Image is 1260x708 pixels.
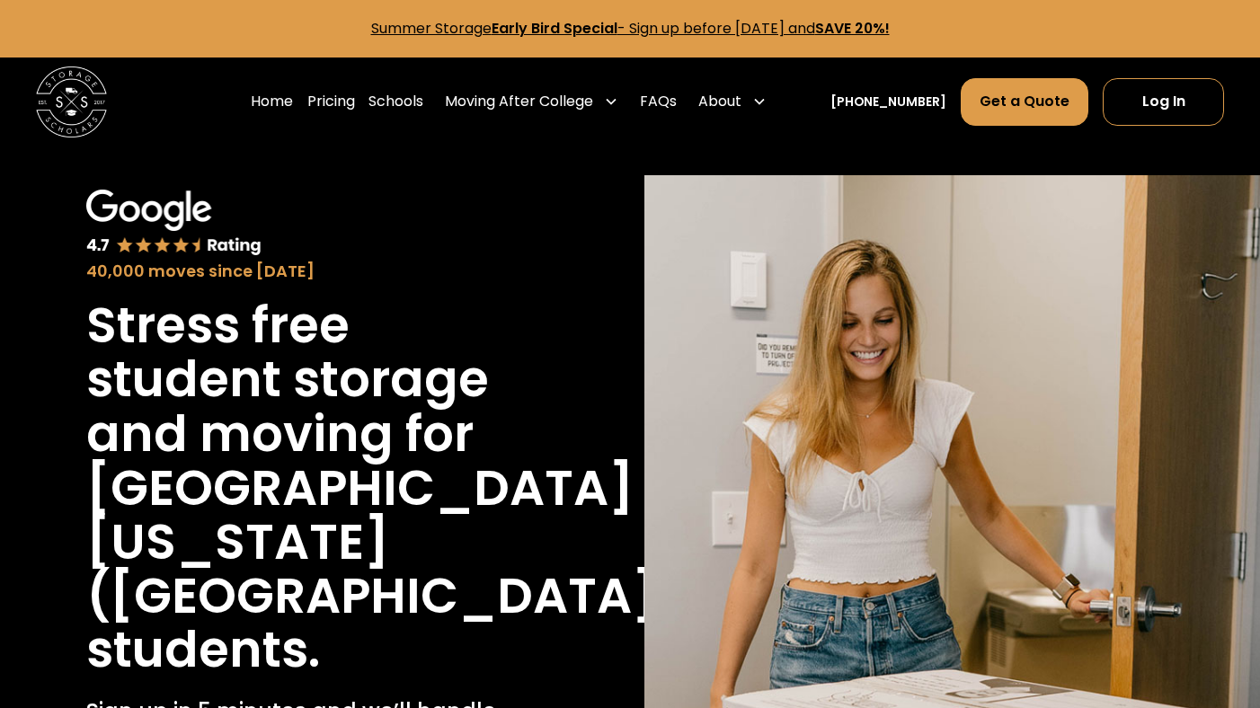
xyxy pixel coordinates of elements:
a: Home [251,77,293,128]
a: Log In [1103,78,1224,127]
img: Google 4.7 star rating [86,190,262,257]
strong: SAVE 20%! [815,18,890,39]
strong: Early Bird Special [492,18,617,39]
a: Pricing [307,77,355,128]
div: Moving After College [438,77,626,128]
div: 40,000 moves since [DATE] [86,260,529,284]
h1: students. [86,623,320,677]
h1: [GEOGRAPHIC_DATA][US_STATE] ([GEOGRAPHIC_DATA]) [86,461,681,624]
a: Get a Quote [961,78,1088,127]
div: About [691,77,774,128]
div: About [698,91,741,112]
a: FAQs [640,77,677,128]
div: Moving After College [445,91,593,112]
a: Summer StorageEarly Bird Special- Sign up before [DATE] andSAVE 20%! [371,18,890,39]
img: Storage Scholars main logo [36,66,108,138]
h1: Stress free student storage and moving for [86,298,529,461]
a: Schools [368,77,423,128]
a: [PHONE_NUMBER] [830,93,946,111]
